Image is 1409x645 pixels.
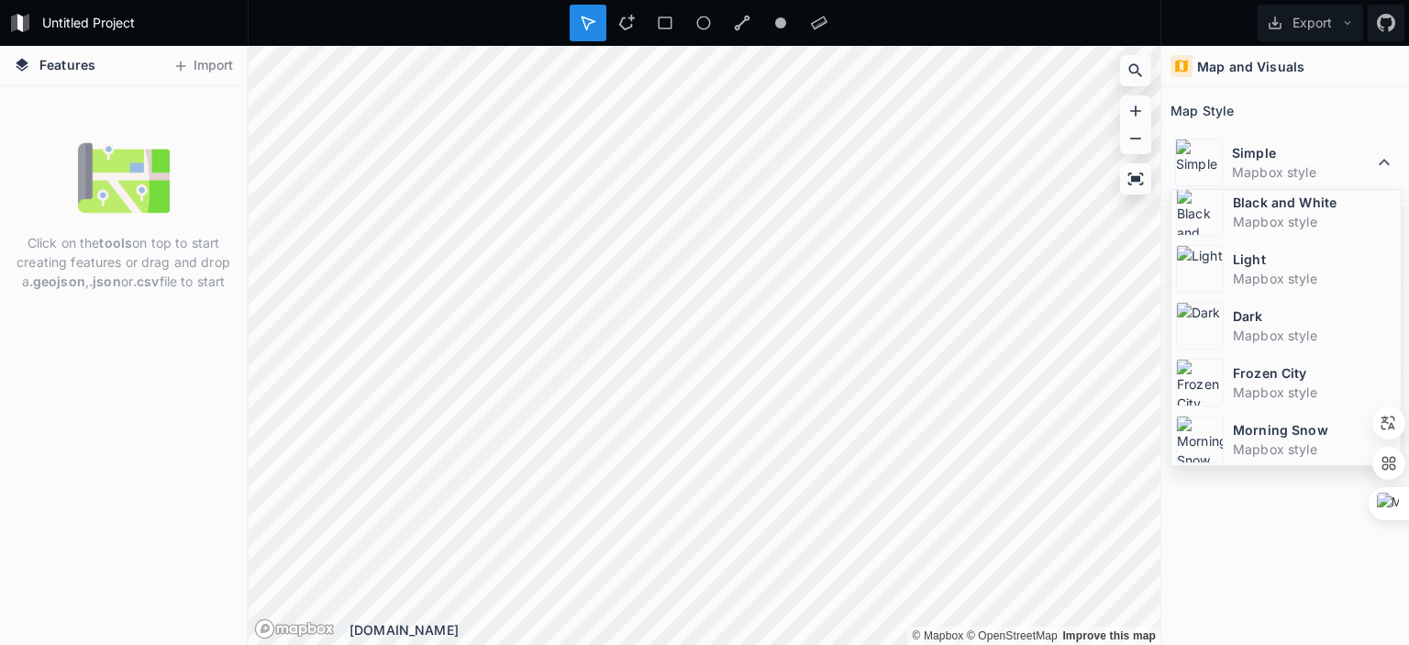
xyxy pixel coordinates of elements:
dt: Dark [1233,306,1396,326]
h4: Map and Visuals [1197,57,1304,76]
span: Features [39,55,95,74]
dt: Black and White [1233,193,1396,212]
dd: Mapbox style [1233,439,1396,459]
dd: Mapbox style [1233,269,1396,288]
p: Click on the on top to start creating features or drag and drop a , or file to start [14,233,233,291]
dd: Mapbox style [1233,326,1396,345]
dt: Frozen City [1233,363,1396,383]
dd: Mapbox style [1233,383,1396,402]
a: Mapbox logo [254,618,335,639]
dd: Mapbox style [1232,162,1373,182]
img: Morning Snow [1176,416,1224,463]
img: empty [78,132,170,224]
strong: .csv [133,273,160,289]
img: Dark [1176,302,1224,350]
img: Black and White [1176,188,1224,236]
button: Export [1258,5,1363,41]
dt: Light [1233,250,1396,269]
a: OpenStreetMap [967,629,1058,642]
strong: .geojson [29,273,85,289]
dt: Morning Snow [1233,420,1396,439]
strong: .json [89,273,121,289]
a: Map feedback [1062,629,1156,642]
button: Import [163,51,242,81]
h2: Map Style [1170,96,1234,125]
div: [DOMAIN_NAME] [349,620,1160,639]
img: Light [1176,245,1224,293]
a: Mapbox [912,629,963,642]
img: Simple [1175,139,1223,186]
img: Frozen City [1176,359,1224,406]
strong: tools [99,235,132,250]
dt: Simple [1232,143,1373,162]
dd: Mapbox style [1233,212,1396,231]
